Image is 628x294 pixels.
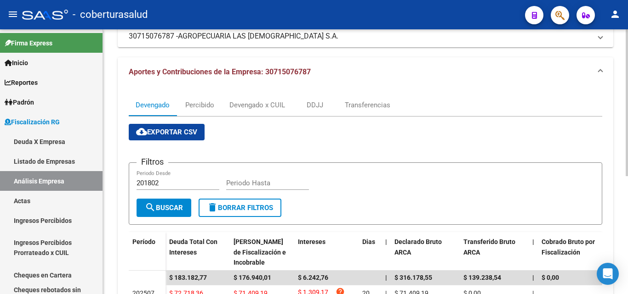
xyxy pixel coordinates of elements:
[385,274,387,281] span: |
[207,204,273,212] span: Borrar Filtros
[166,232,230,272] datatable-header-cell: Deuda Total Con Intereses
[229,100,285,110] div: Devengado x CUIL
[169,274,207,281] span: $ 183.182,77
[463,274,501,281] span: $ 139.238,54
[359,232,382,272] datatable-header-cell: Dias
[7,9,18,20] mat-icon: menu
[129,31,591,41] mat-panel-title: 30715076787 -
[542,238,595,256] span: Cobrado Bruto por Fiscalización
[610,9,621,20] mat-icon: person
[5,38,52,48] span: Firma Express
[394,274,432,281] span: $ 316.178,55
[385,238,387,245] span: |
[118,57,613,87] mat-expansion-panel-header: Aportes y Contribuciones de la Empresa: 30715076787
[460,232,529,272] datatable-header-cell: Transferido Bruto ARCA
[5,97,34,107] span: Padrón
[345,100,390,110] div: Transferencias
[532,238,534,245] span: |
[463,238,515,256] span: Transferido Bruto ARCA
[382,232,391,272] datatable-header-cell: |
[136,100,170,110] div: Devengado
[185,100,214,110] div: Percibido
[362,238,375,245] span: Dias
[5,78,38,88] span: Reportes
[129,124,205,140] button: Exportar CSV
[394,238,442,256] span: Declarado Bruto ARCA
[199,199,281,217] button: Borrar Filtros
[136,128,197,136] span: Exportar CSV
[5,117,60,127] span: Fiscalización RG
[129,67,311,76] span: Aportes y Contribuciones de la Empresa: 30715076787
[298,274,328,281] span: $ 6.242,76
[145,204,183,212] span: Buscar
[178,31,338,41] span: AGROPECUARIA LAS [DEMOGRAPHIC_DATA] S.A.
[137,199,191,217] button: Buscar
[118,25,613,47] mat-expansion-panel-header: 30715076787 -AGROPECUARIA LAS [DEMOGRAPHIC_DATA] S.A.
[234,274,271,281] span: $ 176.940,01
[129,232,166,271] datatable-header-cell: Período
[307,100,323,110] div: DDJJ
[234,238,286,266] span: [PERSON_NAME] de Fiscalización e Incobrable
[73,5,148,25] span: - coberturasalud
[230,232,294,272] datatable-header-cell: Deuda Bruta Neto de Fiscalización e Incobrable
[538,232,607,272] datatable-header-cell: Cobrado Bruto por Fiscalización
[132,238,155,245] span: Período
[298,238,325,245] span: Intereses
[137,155,168,168] h3: Filtros
[169,238,217,256] span: Deuda Total Con Intereses
[136,126,147,137] mat-icon: cloud_download
[532,274,534,281] span: |
[294,232,359,272] datatable-header-cell: Intereses
[529,232,538,272] datatable-header-cell: |
[145,202,156,213] mat-icon: search
[597,263,619,285] div: Open Intercom Messenger
[207,202,218,213] mat-icon: delete
[5,58,28,68] span: Inicio
[542,274,559,281] span: $ 0,00
[391,232,460,272] datatable-header-cell: Declarado Bruto ARCA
